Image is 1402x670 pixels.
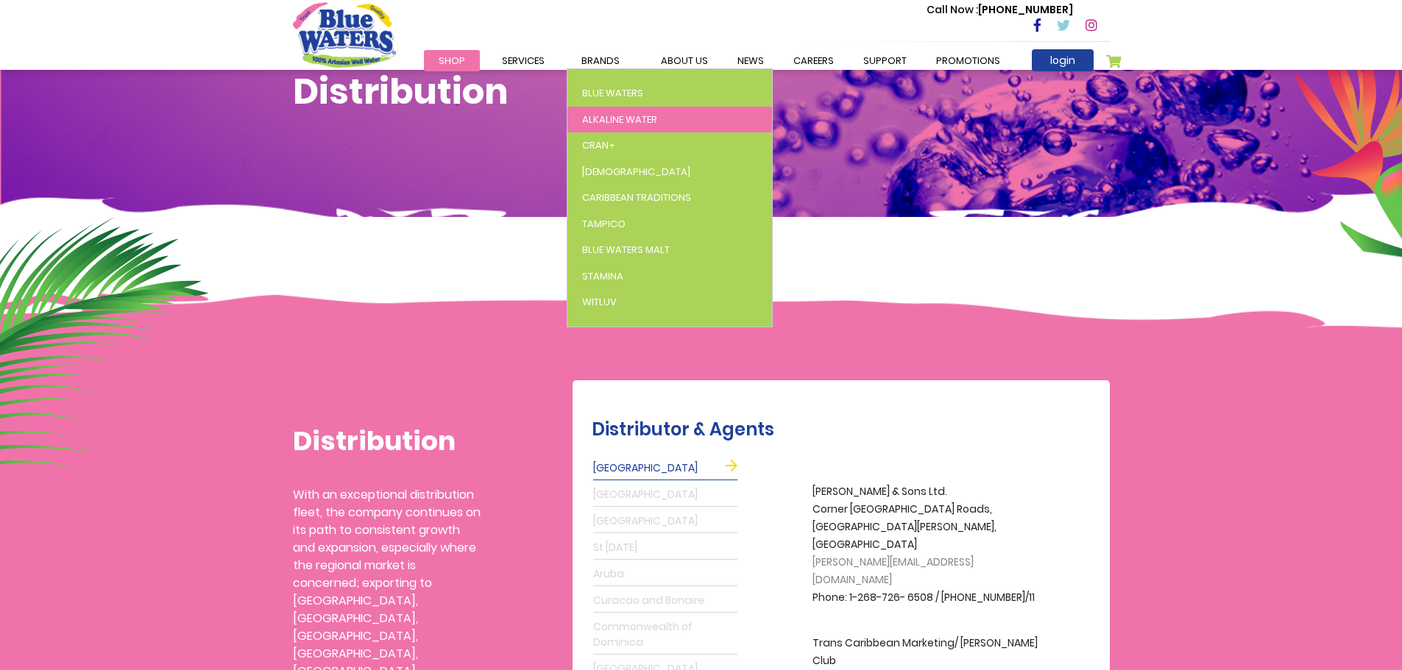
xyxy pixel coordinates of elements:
[593,616,737,655] a: Commonwealth of Dominica
[293,2,396,67] a: store logo
[592,419,1102,441] h2: Distributor & Agents
[812,483,1048,607] p: [PERSON_NAME] & Sons Ltd. Corner [GEOGRAPHIC_DATA] Roads, [GEOGRAPHIC_DATA][PERSON_NAME], [GEOGRA...
[582,269,623,283] span: Stamina
[582,243,670,257] span: Blue Waters Malt
[582,217,626,231] span: Tampico
[593,457,737,480] a: [GEOGRAPHIC_DATA]
[849,50,921,71] a: support
[593,536,737,560] a: St [DATE]
[582,138,615,152] span: Cran+
[582,165,690,179] span: [DEMOGRAPHIC_DATA]
[293,425,481,457] h1: Distribution
[593,510,737,533] a: [GEOGRAPHIC_DATA]
[812,555,974,587] span: [PERSON_NAME][EMAIL_ADDRESS][DOMAIN_NAME]
[582,113,657,126] span: Alkaline Water
[921,50,1015,71] a: Promotions
[582,295,617,309] span: WitLuv
[293,71,1110,113] h1: Distribution
[927,2,978,17] span: Call Now :
[439,54,465,68] span: Shop
[502,54,545,68] span: Services
[582,86,643,100] span: Blue Waters
[723,50,779,71] a: News
[582,190,691,204] span: Caribbean Traditions
[1032,49,1094,71] a: login
[646,50,723,71] a: about us
[581,54,620,68] span: Brands
[927,2,1073,18] p: [PHONE_NUMBER]
[593,589,737,613] a: Curacao and Bonaire
[779,50,849,71] a: careers
[593,483,737,507] a: [GEOGRAPHIC_DATA]
[593,563,737,586] a: Aruba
